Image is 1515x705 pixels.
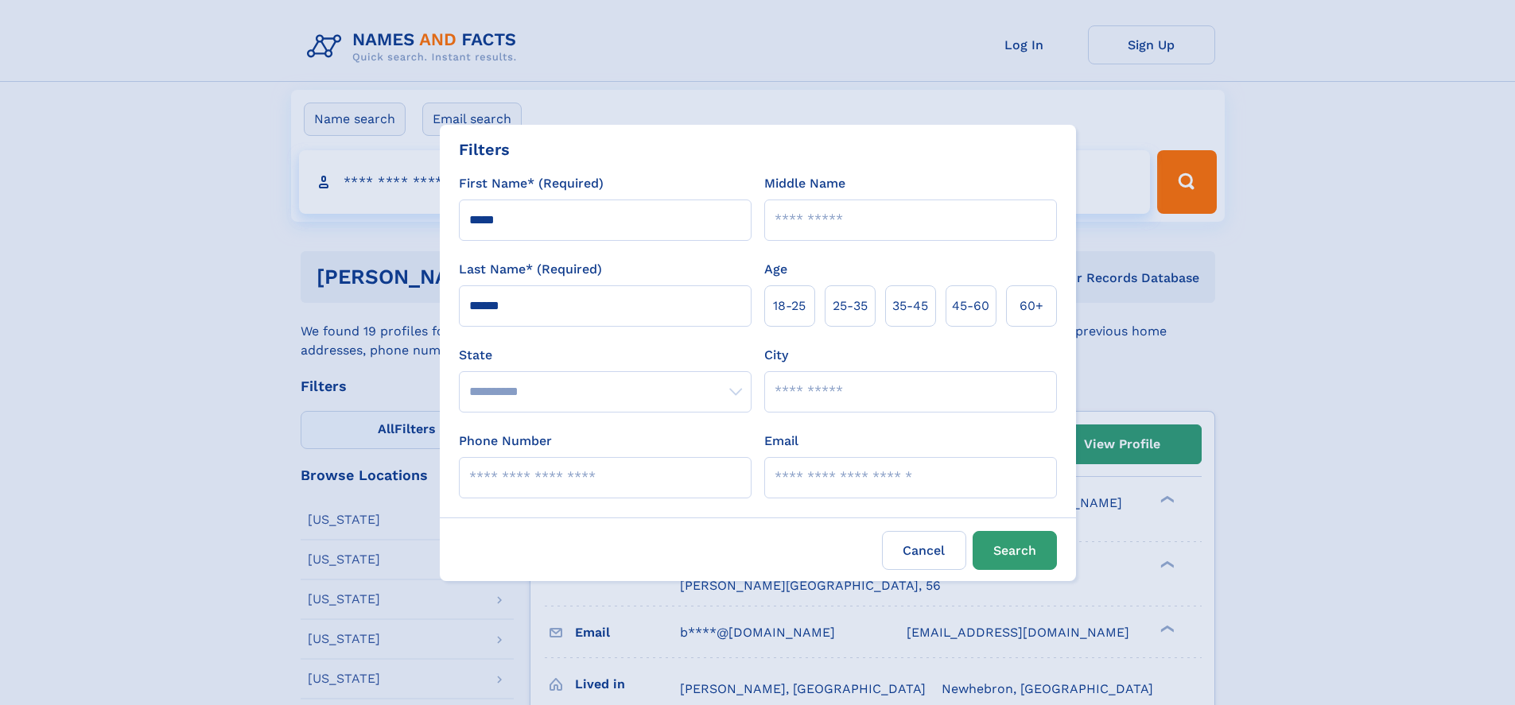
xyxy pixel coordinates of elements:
[459,174,604,193] label: First Name* (Required)
[764,432,798,451] label: Email
[459,432,552,451] label: Phone Number
[459,260,602,279] label: Last Name* (Required)
[459,346,752,365] label: State
[773,296,806,316] span: 18‑25
[1020,296,1043,316] span: 60+
[764,260,787,279] label: Age
[952,296,989,316] span: 45‑60
[764,346,788,365] label: City
[459,138,510,161] div: Filters
[973,531,1057,570] button: Search
[833,296,868,316] span: 25‑35
[764,174,845,193] label: Middle Name
[892,296,928,316] span: 35‑45
[882,531,966,570] label: Cancel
